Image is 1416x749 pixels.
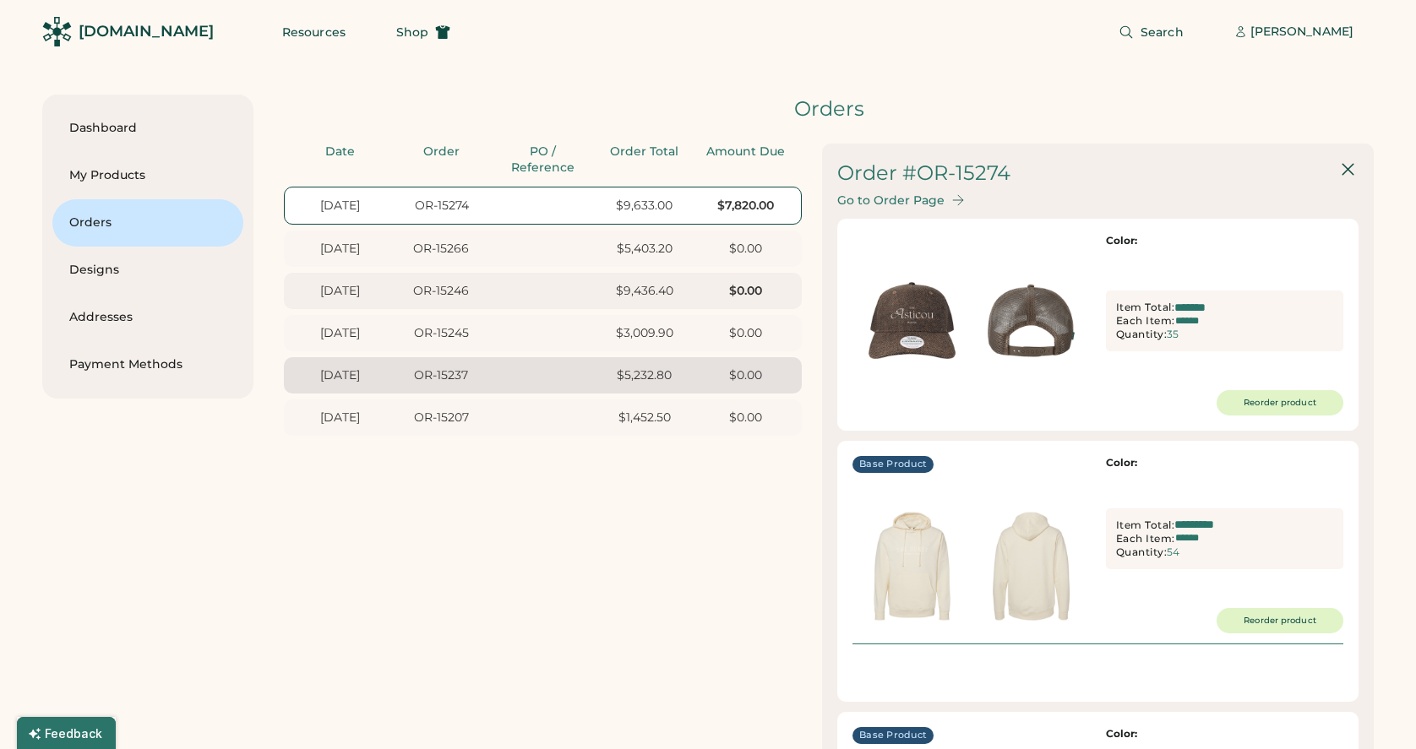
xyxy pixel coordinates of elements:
[42,17,72,46] img: Rendered Logo - Screens
[1141,26,1184,38] span: Search
[395,144,487,160] div: Order
[599,325,690,342] div: $3,009.90
[700,144,792,160] div: Amount Due
[598,198,689,214] div: $9,633.00
[1250,24,1353,41] div: [PERSON_NAME]
[294,283,385,300] div: [DATE]
[69,356,226,373] div: Payment Methods
[294,241,385,258] div: [DATE]
[700,283,792,300] div: $0.00
[69,214,226,231] div: Orders
[700,410,792,426] div: $0.00
[700,198,791,214] div: $7,820.00
[1116,518,1175,532] div: Item Total:
[395,283,487,300] div: OR-15246
[859,729,927,742] div: Base Product
[69,120,226,137] div: Dashboard
[700,367,792,384] div: $0.00
[294,367,385,384] div: [DATE]
[972,261,1091,380] img: generate-image
[396,198,487,214] div: OR-15274
[1116,301,1175,314] div: Item Total:
[837,193,945,208] div: Go to Order Page
[69,262,226,279] div: Designs
[599,410,690,426] div: $1,452.50
[700,241,792,258] div: $0.00
[1106,456,1137,469] strong: Color:
[376,15,471,49] button: Shop
[497,144,588,176] div: PO / Reference
[396,26,428,38] span: Shop
[395,325,487,342] div: OR-15245
[859,458,927,471] div: Base Product
[599,241,690,258] div: $5,403.20
[395,367,487,384] div: OR-15237
[1217,608,1343,633] button: Reorder product
[837,159,1010,187] div: Order #OR-15274
[294,410,385,426] div: [DATE]
[1217,390,1343,415] button: Reorder product
[1167,328,1179,340] div: 35
[395,241,487,258] div: OR-15266
[1116,314,1175,328] div: Each Item:
[294,325,385,342] div: [DATE]
[69,167,226,184] div: My Products
[1116,545,1168,559] div: Quantity:
[599,283,690,300] div: $9,436.40
[79,21,214,42] div: [DOMAIN_NAME]
[1098,15,1204,49] button: Search
[700,325,792,342] div: $0.00
[599,144,690,160] div: Order Total
[284,95,1374,123] div: Orders
[1106,727,1137,740] strong: Color:
[395,410,487,426] div: OR-15207
[295,198,386,214] div: [DATE]
[262,15,366,49] button: Resources
[1106,234,1137,247] strong: Color:
[69,309,226,326] div: Addresses
[294,144,385,160] div: Date
[1116,532,1175,545] div: Each Item:
[852,507,972,626] img: generate-image
[1167,546,1179,558] div: 54
[1116,328,1168,341] div: Quantity:
[599,367,690,384] div: $5,232.80
[852,261,972,380] img: generate-image
[972,507,1091,626] img: generate-image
